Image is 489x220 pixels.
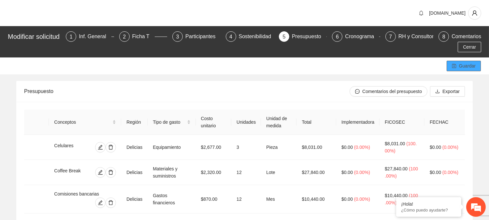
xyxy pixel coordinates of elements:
[336,110,380,135] th: Implementadora
[442,170,458,175] span: ( 0.00% )
[442,88,460,95] span: Exportar
[468,7,481,20] button: user
[148,135,195,160] td: Equipamiento
[123,34,126,39] span: 2
[106,197,116,208] button: delete
[231,185,261,213] td: 12
[231,110,261,135] th: Unidades
[176,34,179,39] span: 3
[148,110,195,135] th: Tipo de gasto
[148,185,195,213] td: Gastos financieros
[279,31,327,42] div: 5Presupuesto
[332,31,380,42] div: 6Cronograma
[106,167,116,178] button: delete
[296,185,336,213] td: $10,440.00
[430,196,441,202] span: $0.00
[49,110,121,135] th: Conceptos
[38,72,90,138] span: Estamos en línea.
[121,110,148,135] th: Región
[196,185,232,213] td: $870.00
[95,142,106,152] button: edit
[442,145,458,150] span: ( 0.00% )
[54,190,116,197] div: Comisiones bancarias
[95,167,106,178] button: edit
[442,34,445,39] span: 8
[3,149,124,172] textarea: Escriba su mensaje y pulse “Intro”
[229,34,232,39] span: 4
[261,185,296,213] td: Mes
[430,170,441,175] span: $0.00
[452,31,481,42] div: Comentarios
[121,160,148,185] td: Delicias
[121,185,148,213] td: Delicias
[341,170,353,175] span: $0.00
[452,64,456,69] span: save
[442,196,458,202] span: ( 0.00% )
[70,34,73,39] span: 1
[231,160,261,185] td: 12
[435,89,440,94] span: download
[239,31,277,42] div: Sostenibilidad
[416,10,426,16] span: bell
[385,166,408,171] span: $27,840.00
[459,62,476,70] span: Guardar
[231,135,261,160] td: 3
[430,145,441,150] span: $0.00
[54,167,88,178] div: Coffee Break
[458,42,481,52] button: Cerrar
[172,31,220,42] div: 3Participantes
[430,86,465,97] button: downloadExportar
[153,118,185,126] span: Tipo de gasto
[119,31,167,42] div: 2Ficha T
[107,3,122,19] div: Minimizar ventana de chat en vivo
[283,34,286,39] span: 5
[362,88,422,95] span: Comentarios del presupuesto
[336,34,339,39] span: 6
[350,86,427,97] button: messageComentarios del presupuesto
[385,193,408,198] span: $10,440.00
[341,145,353,150] span: $0.00
[54,118,111,126] span: Conceptos
[95,170,105,175] span: edit
[385,141,405,146] span: $8,031.00
[398,31,444,42] div: RH y Consultores
[54,142,84,152] div: Celulares
[296,110,336,135] th: Total
[401,201,456,207] div: ¡Hola!
[468,10,481,16] span: user
[345,31,379,42] div: Cronograma
[34,33,109,42] div: Chatee con nosotros ahora
[95,145,105,150] span: edit
[106,170,116,175] span: delete
[121,135,148,160] td: Delicias
[24,82,350,101] div: Presupuesto
[95,200,105,205] span: edit
[389,34,392,39] span: 7
[261,135,296,160] td: Pieza
[106,200,116,205] span: delete
[424,110,469,135] th: FECHAC
[106,145,116,150] span: delete
[106,142,116,152] button: delete
[196,135,232,160] td: $2,677.00
[354,196,370,202] span: ( 0.00% )
[292,31,326,42] div: Presupuesto
[261,110,296,135] th: Unidad de medida
[296,160,336,185] td: $27,840.00
[261,160,296,185] td: Lote
[66,31,114,42] div: 1Inf. General
[429,10,466,16] span: [DOMAIN_NAME]
[196,160,232,185] td: $2,320.00
[226,31,274,42] div: 4Sostenibilidad
[355,89,360,94] span: message
[95,197,106,208] button: edit
[385,31,433,42] div: 7RH y Consultores
[185,31,221,42] div: Participantes
[354,145,370,150] span: ( 0.00% )
[79,31,111,42] div: Inf. General
[447,61,481,71] button: saveGuardar
[354,170,370,175] span: ( 0.00% )
[8,31,62,42] div: Modificar solicitud
[416,8,426,18] button: bell
[439,31,481,42] div: 8Comentarios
